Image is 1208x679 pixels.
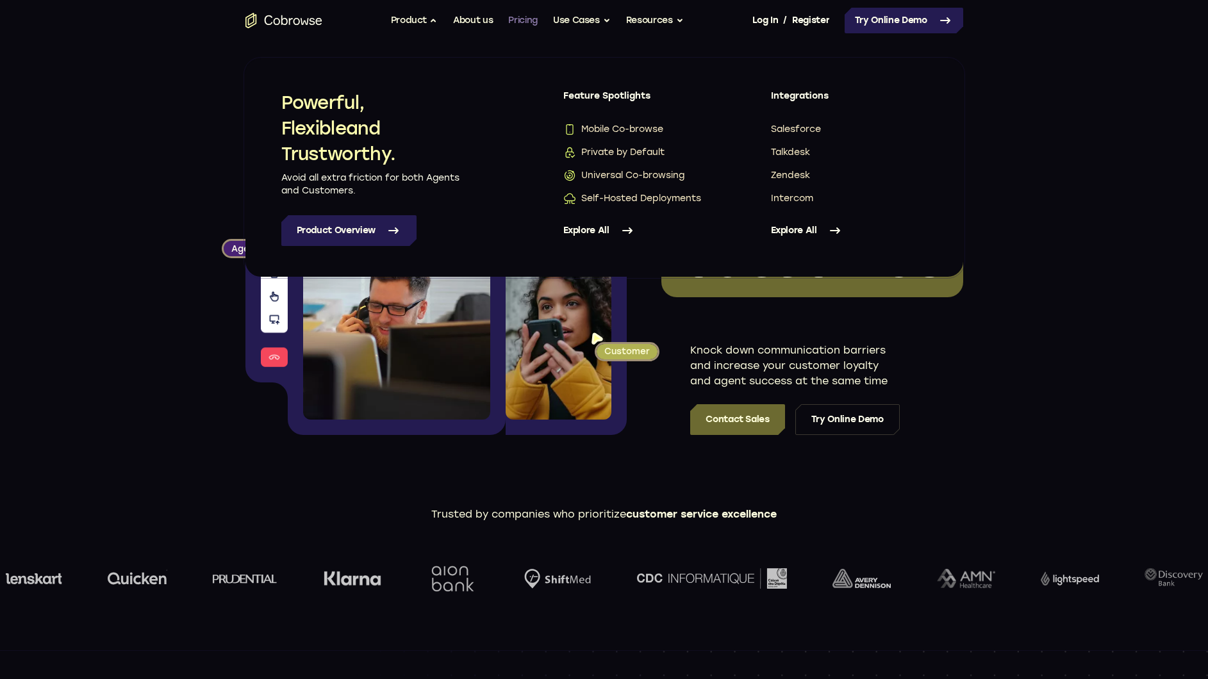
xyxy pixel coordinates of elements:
img: Aion Bank [426,553,478,605]
img: A customer holding their phone [506,268,611,420]
p: Avoid all extra friction for both Agents and Customers. [281,172,461,197]
h2: Powerful, Flexible and Trustworthy. [281,90,461,167]
a: Register [792,8,829,33]
span: Universal Co-browsing [563,169,684,182]
span: Self-Hosted Deployments [563,192,701,205]
span: Integrations [771,90,927,113]
span: Salesforce [771,123,821,136]
a: Zendesk [771,169,927,182]
img: Mobile Co-browse [563,123,576,136]
a: Intercom [771,192,927,205]
img: prudential [212,573,277,584]
a: Log In [752,8,778,33]
img: Universal Co-browsing [563,169,576,182]
p: Knock down communication barriers and increase your customer loyalty and agent success at the sam... [690,343,900,389]
a: Pricing [508,8,538,33]
a: Product Overview [281,215,417,246]
button: Use Cases [553,8,611,33]
span: Intercom [771,192,813,205]
a: Try Online Demo [795,404,900,435]
img: Private by Default [563,146,576,159]
span: / [783,13,787,28]
span: customer service excellence [626,508,777,520]
img: A customer support agent talking on the phone [303,191,490,420]
a: Contact Sales [690,404,784,435]
a: Talkdesk [771,146,927,159]
a: Private by DefaultPrivate by Default [563,146,720,159]
img: AMN Healthcare [936,569,994,589]
img: Self-Hosted Deployments [563,192,576,205]
a: Self-Hosted DeploymentsSelf-Hosted Deployments [563,192,720,205]
img: Shiftmed [524,569,590,589]
button: Product [391,8,438,33]
img: CDC Informatique [636,568,786,588]
span: Zendesk [771,169,810,182]
a: Explore All [563,215,720,246]
a: Explore All [771,215,927,246]
img: Klarna [323,571,381,586]
a: Try Online Demo [845,8,963,33]
span: Talkdesk [771,146,810,159]
a: Universal Co-browsingUniversal Co-browsing [563,169,720,182]
span: Private by Default [563,146,665,159]
span: Feature Spotlights [563,90,720,113]
span: Mobile Co-browse [563,123,663,136]
a: Go to the home page [245,13,322,28]
button: Resources [626,8,684,33]
a: About us [453,8,493,33]
a: Mobile Co-browseMobile Co-browse [563,123,720,136]
a: Salesforce [771,123,927,136]
img: avery-dennison [832,569,890,588]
